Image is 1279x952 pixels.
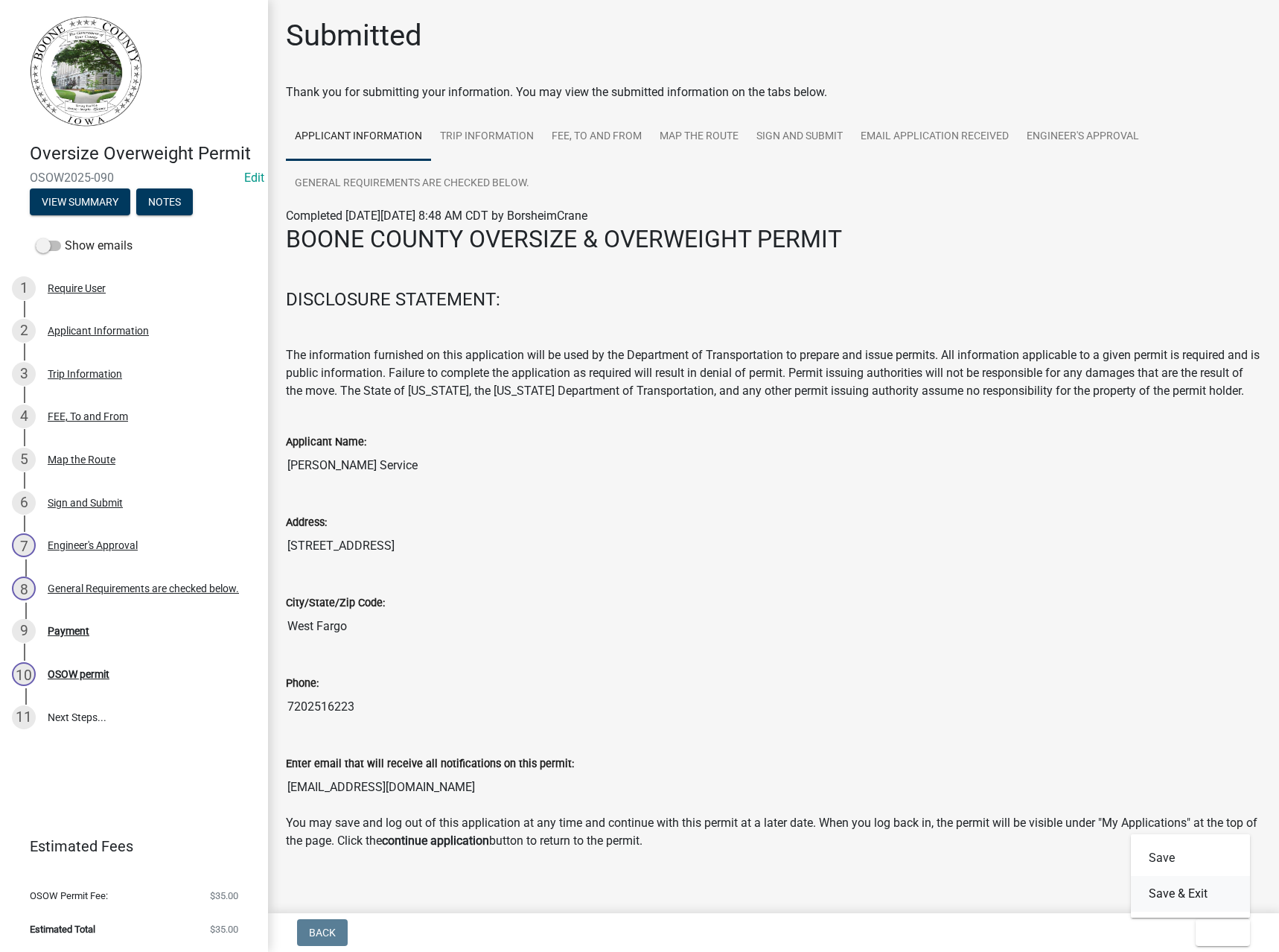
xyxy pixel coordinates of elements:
div: 10 [12,662,36,686]
h2: BOONE COUNTY OVERSIZE & OVERWEIGHT PERMIT [286,225,1261,253]
label: City/State/Zip Code: [286,598,385,609]
wm-modal-confirm: Edit Application Number [244,171,264,185]
label: Applicant Name: [286,437,366,448]
div: 11 [12,705,36,729]
div: Trip Information [48,369,122,379]
span: $35.00 [210,891,238,901]
a: Edit [244,171,264,185]
a: Applicant Information [286,113,431,161]
label: Phone: [286,679,319,689]
h4: Oversize Overweight Permit [30,143,256,165]
button: Exit [1196,919,1250,946]
div: Map the Route [48,454,115,465]
div: 5 [12,448,36,472]
div: 9 [12,619,36,643]
div: Exit [1131,834,1250,918]
a: Map the Route [651,113,747,161]
button: Save [1131,840,1250,876]
button: View Summary [30,188,130,215]
span: OSOW2025-090 [30,171,238,185]
span: OSOW Permit Fee: [30,891,108,901]
div: 1 [12,276,36,300]
label: Show emails [36,237,133,255]
span: Exit [1208,927,1229,939]
div: OSOW permit [48,669,109,679]
button: Notes [136,188,193,215]
div: Payment [48,626,89,636]
div: Require User [48,283,106,293]
div: Thank you for submitting your information. You may view the submitted information on the tabs below. [286,83,1261,101]
a: Sign and Submit [747,113,852,161]
div: 7 [12,533,36,557]
span: $35.00 [210,924,238,934]
label: Address: [286,518,327,528]
div: 4 [12,404,36,428]
p: The information furnished on this application will be used by the Department of Transportation to... [286,346,1261,400]
div: Sign and Submit [48,498,123,508]
span: Completed [DATE][DATE] 8:48 AM CDT by BorsheimCrane [286,209,587,223]
p: You may save and log out of this application at any time and continue with this permit at a later... [286,814,1261,850]
div: Engineer's Approval [48,540,138,550]
img: Boone County, Iowa [30,16,143,127]
a: General Requirements are checked below. [286,160,538,208]
a: Estimated Fees [12,831,244,861]
a: Trip Information [431,113,543,161]
a: Engineer's Approval [1018,113,1148,161]
a: FEE, To and From [543,113,651,161]
label: Enter email that will receive all notifications on this permit: [286,759,574,769]
div: 2 [12,319,36,343]
div: FEE, To and From [48,411,128,422]
h4: DISCLOSURE STATEMENT: [286,289,1261,311]
div: 3 [12,362,36,386]
h1: Submitted [286,18,422,54]
div: 6 [12,491,36,515]
div: General Requirements are checked below. [48,583,239,594]
div: Applicant Information [48,326,149,336]
span: Back [309,927,336,939]
div: 8 [12,577,36,600]
button: Back [297,919,348,946]
wm-modal-confirm: Summary [30,197,130,209]
a: Email application received [852,113,1018,161]
wm-modal-confirm: Notes [136,197,193,209]
strong: continue application [382,834,489,848]
span: Estimated Total [30,924,95,934]
button: Save & Exit [1131,876,1250,912]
